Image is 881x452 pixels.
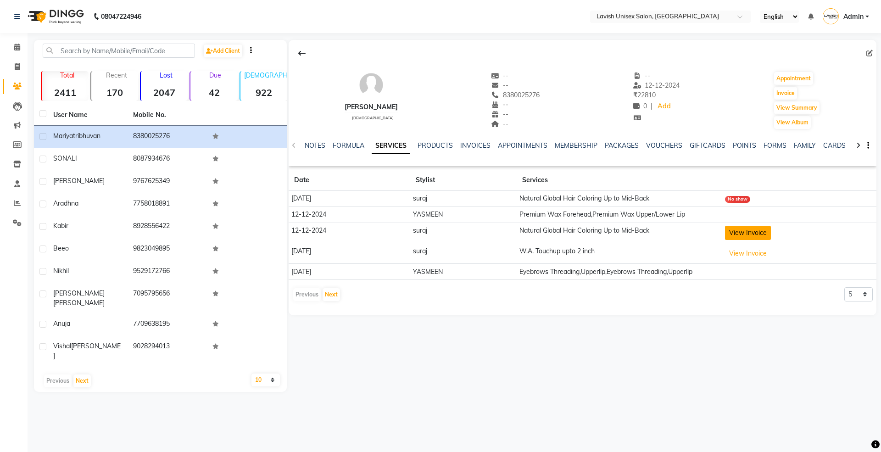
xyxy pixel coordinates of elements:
span: -- [491,81,508,89]
td: 8087934676 [128,148,207,171]
span: -- [491,120,508,128]
a: APPOINTMENTS [498,141,547,150]
th: Services [517,170,722,191]
img: logo [23,4,86,29]
span: 12-12-2024 [633,81,680,89]
a: POINTS [733,141,756,150]
span: [PERSON_NAME] [53,177,105,185]
strong: 42 [190,87,237,98]
td: W.A. Touchup upto 2 inch [517,243,722,264]
a: Add [656,100,672,113]
span: | [651,101,652,111]
button: View Summary [774,101,820,114]
a: PACKAGES [605,141,639,150]
button: View Album [774,116,811,129]
td: 9767625349 [128,171,207,193]
span: vishal [53,342,71,350]
button: View Invoice [725,226,771,240]
img: avatar [357,71,385,99]
a: Add Client [204,45,242,57]
img: Admin [823,8,839,24]
td: 7709638195 [128,313,207,336]
span: mariya [53,132,73,140]
button: Invoice [774,87,797,100]
td: 7095795656 [128,283,207,313]
span: [PERSON_NAME] [53,299,105,307]
span: [PERSON_NAME] [53,342,121,360]
th: User Name [48,105,128,126]
td: 9529172766 [128,261,207,283]
td: [DATE] [289,243,410,264]
a: FORMS [764,141,786,150]
span: -- [491,100,508,109]
span: [DEMOGRAPHIC_DATA] [352,116,394,120]
span: Nikhil [53,267,69,275]
td: [DATE] [289,264,410,280]
td: YASMEEN [410,264,517,280]
span: -- [491,72,508,80]
td: YASMEEN [410,206,517,223]
td: 9823049895 [128,238,207,261]
button: Next [323,288,340,301]
strong: 922 [240,87,287,98]
a: VOUCHERS [646,141,682,150]
span: 0 [633,102,647,110]
th: Stylist [410,170,517,191]
span: aradhna [53,199,78,207]
a: INVOICES [460,141,491,150]
span: ₹ [633,91,637,99]
b: 08047224946 [101,4,141,29]
span: Admin [843,12,864,22]
span: tribhuvan [73,132,100,140]
span: Beeo [53,244,69,252]
span: -- [633,72,651,80]
td: suraj [410,243,517,264]
td: 7758018891 [128,193,207,216]
span: 22810 [633,91,656,99]
td: suraj [410,191,517,207]
p: Recent [95,71,138,79]
th: Date [289,170,410,191]
input: Search by Name/Mobile/Email/Code [43,44,195,58]
span: SONALI [53,154,77,162]
button: Next [73,374,91,387]
div: [PERSON_NAME] [345,102,398,112]
td: 9028294013 [128,336,207,366]
td: [DATE] [289,191,410,207]
td: 8380025276 [128,126,207,148]
a: FORMULA [333,141,364,150]
td: 12-12-2024 [289,206,410,223]
span: -- [491,110,508,118]
p: Lost [145,71,188,79]
a: CARDS [823,141,846,150]
button: View Invoice [725,246,771,261]
td: 12-12-2024 [289,223,410,243]
div: Back to Client [292,45,312,62]
td: Natural Global Hair Coloring Up to Mid-Back [517,191,722,207]
p: Due [192,71,237,79]
td: suraj [410,223,517,243]
span: [PERSON_NAME] [53,289,105,297]
span: 8380025276 [491,91,540,99]
button: Appointment [774,72,813,85]
div: No show [725,196,750,203]
strong: 170 [91,87,138,98]
strong: 2411 [42,87,89,98]
span: kabir [53,222,68,230]
th: Mobile No. [128,105,207,126]
p: Total [45,71,89,79]
strong: 2047 [141,87,188,98]
td: Natural Global Hair Coloring Up to Mid-Back [517,223,722,243]
span: anuja [53,319,70,328]
a: NOTES [305,141,325,150]
a: GIFTCARDS [690,141,725,150]
td: Eyebrows Threading,Upperlip,Eyebrows Threading,Upperlip [517,264,722,280]
a: SERVICES [372,138,410,154]
td: Premium Wax Forehead,Premium Wax Upper/Lower Lip [517,206,722,223]
a: PRODUCTS [418,141,453,150]
td: 8928556422 [128,216,207,238]
a: FAMILY [794,141,816,150]
p: [DEMOGRAPHIC_DATA] [244,71,287,79]
a: MEMBERSHIP [555,141,597,150]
